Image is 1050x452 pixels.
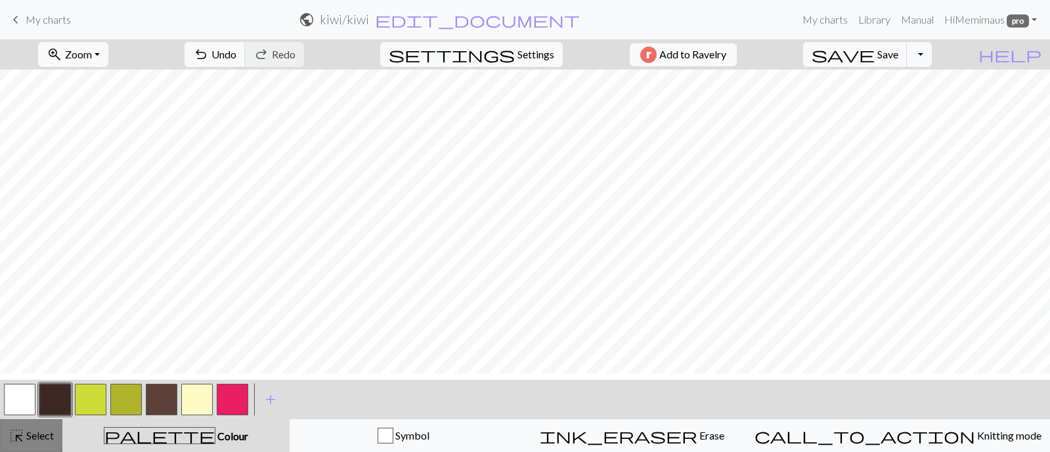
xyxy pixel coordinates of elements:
span: undo [193,45,209,64]
button: Save [803,42,908,67]
span: Save [877,48,898,60]
button: Colour [62,419,290,452]
span: Symbol [393,429,429,442]
span: save [812,45,875,64]
a: My charts [797,7,853,33]
span: settings [389,45,515,64]
span: Undo [211,48,236,60]
a: My charts [8,9,71,31]
img: Ravelry [640,47,657,63]
button: Zoom [38,42,108,67]
button: Erase [517,419,746,452]
span: add [263,390,278,409]
span: help [978,45,1041,64]
span: pro [1007,14,1029,28]
span: My charts [26,13,71,26]
h2: kiwi / kiwi [320,12,369,27]
span: public [299,10,315,29]
span: ink_eraser [540,426,697,445]
span: Erase [697,429,724,442]
span: edit_document [375,10,580,29]
span: Settings [517,47,554,62]
button: Knitting mode [746,419,1050,452]
button: Add to Ravelry [630,43,737,66]
span: Select [24,429,54,442]
a: Manual [896,7,939,33]
span: zoom_in [47,45,62,64]
a: Library [853,7,896,33]
button: Undo [185,42,246,67]
span: Zoom [65,48,92,60]
button: SettingsSettings [380,42,563,67]
span: call_to_action [755,426,975,445]
i: Settings [389,47,515,62]
span: Knitting mode [975,429,1041,442]
span: Add to Ravelry [659,47,726,63]
span: highlight_alt [9,426,24,445]
a: HiMemimaus pro [939,7,1042,33]
span: Colour [215,430,248,442]
span: keyboard_arrow_left [8,10,24,29]
span: palette [104,426,215,445]
button: Symbol [290,419,518,452]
